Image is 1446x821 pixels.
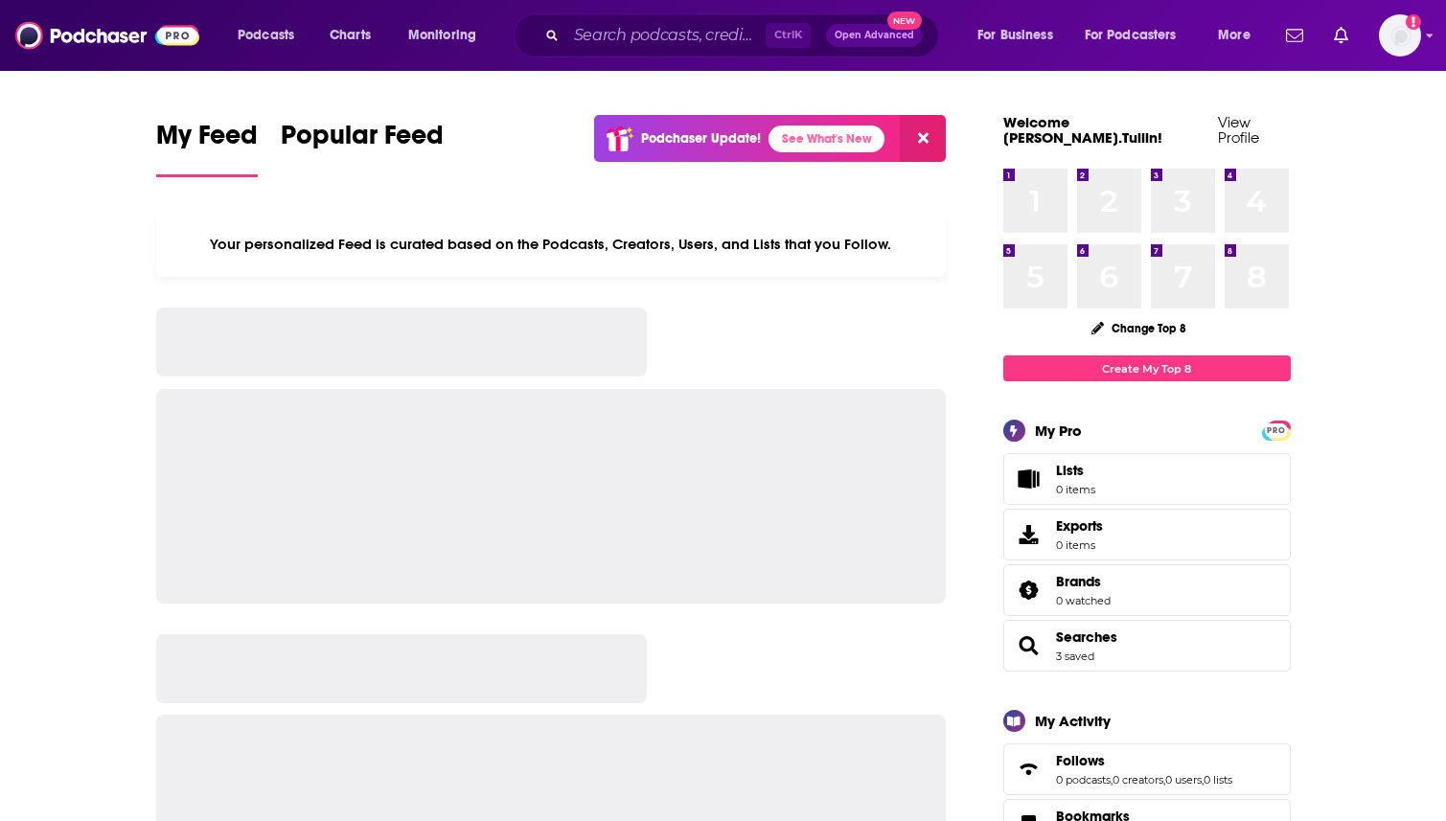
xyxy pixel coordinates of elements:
span: More [1218,22,1251,49]
span: , [1202,773,1204,787]
span: For Business [977,22,1053,49]
a: Searches [1010,632,1048,659]
a: 0 podcasts [1056,773,1111,787]
span: Podcasts [238,22,294,49]
span: Logged in as Maria.Tullin [1379,14,1421,57]
a: 0 lists [1204,773,1232,787]
a: 3 saved [1056,650,1094,663]
span: , [1163,773,1165,787]
span: Follows [1056,752,1105,769]
a: Brands [1010,577,1048,604]
span: Exports [1056,517,1103,535]
span: Exports [1010,521,1048,548]
span: My Feed [156,119,258,163]
span: Open Advanced [835,31,914,40]
span: Lists [1056,462,1084,479]
a: Charts [317,20,382,51]
span: Searches [1003,620,1291,672]
div: Your personalized Feed is curated based on the Podcasts, Creators, Users, and Lists that you Follow. [156,212,947,277]
a: 0 users [1165,773,1202,787]
a: Create My Top 8 [1003,355,1291,381]
span: For Podcasters [1085,22,1177,49]
img: User Profile [1379,14,1421,57]
span: 0 items [1056,483,1095,496]
a: My Feed [156,119,258,177]
button: open menu [395,20,501,51]
img: Podchaser - Follow, Share and Rate Podcasts [15,17,199,54]
a: See What's New [769,125,884,152]
input: Search podcasts, credits, & more... [566,20,766,51]
a: 0 creators [1113,773,1163,787]
a: Follows [1010,756,1048,783]
a: Show notifications dropdown [1278,19,1311,52]
span: Charts [330,22,371,49]
a: Brands [1056,573,1111,590]
button: Show profile menu [1379,14,1421,57]
span: , [1111,773,1113,787]
div: My Pro [1035,422,1082,440]
a: Welcome [PERSON_NAME].Tullin! [1003,113,1162,147]
button: open menu [1072,20,1205,51]
a: Follows [1056,752,1232,769]
span: Brands [1056,573,1101,590]
button: open menu [224,20,319,51]
span: Monitoring [408,22,476,49]
a: PRO [1265,422,1288,437]
span: PRO [1265,423,1288,438]
button: Change Top 8 [1080,316,1199,340]
span: Follows [1003,743,1291,795]
span: 0 items [1056,538,1103,552]
a: Searches [1056,628,1117,646]
a: Popular Feed [281,119,444,177]
a: Lists [1003,453,1291,505]
a: 0 watched [1056,594,1111,607]
button: open menu [1205,20,1274,51]
span: New [887,11,922,30]
button: open menu [964,20,1077,51]
a: Show notifications dropdown [1326,19,1356,52]
span: Lists [1056,462,1095,479]
button: Open AdvancedNew [826,24,923,47]
span: Lists [1010,466,1048,492]
div: Search podcasts, credits, & more... [532,13,957,57]
a: View Profile [1218,113,1259,147]
div: My Activity [1035,712,1111,730]
span: Ctrl K [766,23,811,48]
svg: Add a profile image [1406,14,1421,30]
p: Podchaser Update! [641,130,761,147]
span: Popular Feed [281,119,444,163]
a: Exports [1003,509,1291,560]
span: Brands [1003,564,1291,616]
